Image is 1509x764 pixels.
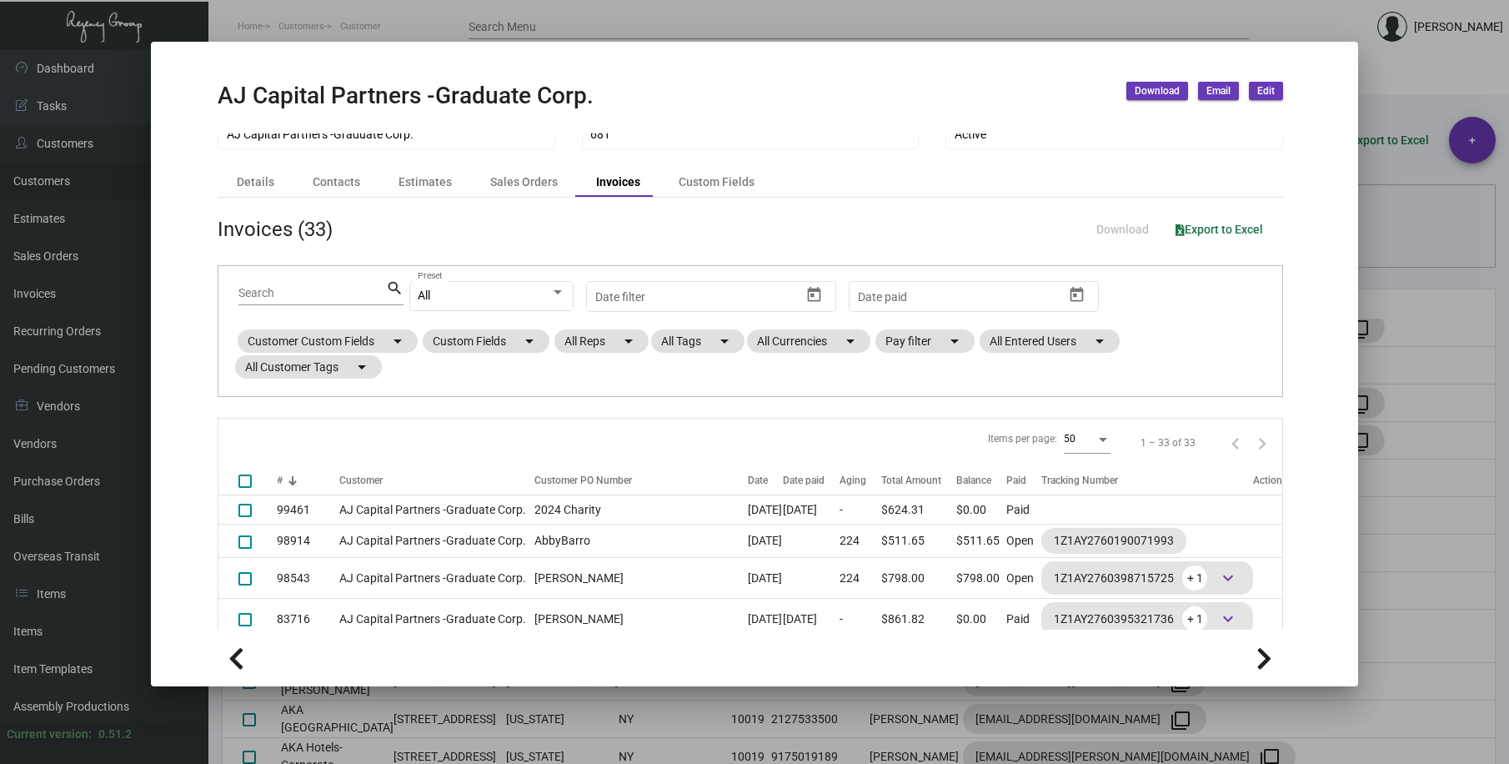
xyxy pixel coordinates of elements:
span: Edit [1257,84,1275,98]
div: Invoices [596,173,640,191]
td: AJ Capital Partners -Graduate Corp. [339,525,526,558]
mat-icon: arrow_drop_down [388,331,408,351]
div: Aging [840,473,866,488]
th: Action [1253,466,1282,495]
mat-icon: arrow_drop_down [945,331,965,351]
button: Previous page [1222,430,1249,456]
td: [DATE] [748,599,783,640]
mat-chip: All Customer Tags [235,355,382,379]
mat-chip: All Tags [651,329,744,353]
mat-chip: All Entered Users [980,329,1120,353]
mat-icon: search [386,279,404,299]
div: # [277,473,283,488]
mat-select: Items per page: [1064,434,1110,445]
div: Invoices (33) [218,214,333,244]
td: $861.82 [881,599,956,640]
div: Custom Fields [679,173,754,191]
td: $511.65 [956,525,1006,558]
mat-icon: arrow_drop_down [840,331,860,351]
td: 224 [840,525,881,558]
span: Email [1206,84,1231,98]
div: Date [748,473,783,488]
div: 1Z1AY2760398715725 [1054,565,1241,591]
div: Customer PO Number [534,473,748,488]
button: Edit [1249,82,1283,100]
mat-icon: arrow_drop_down [619,331,639,351]
div: 0.51.2 [98,726,132,743]
input: End date [924,290,1024,304]
div: Sales Orders [490,173,558,191]
td: 2024 Charity [526,495,748,525]
button: Open calendar [1064,281,1090,308]
div: Total Amount [881,473,956,488]
td: $798.00 [881,558,956,599]
div: Customer PO Number [534,473,632,488]
input: Start date [858,290,910,304]
button: Email [1198,82,1239,100]
button: Export to Excel [1162,214,1276,244]
td: $0.00 [956,495,1006,525]
div: Total Amount [881,473,941,488]
td: [PERSON_NAME] [526,599,748,640]
div: Aging [840,473,881,488]
span: + 1 [1182,565,1207,591]
td: - [840,495,881,525]
div: Tracking Number [1041,473,1253,488]
span: + 1 [1182,606,1207,631]
div: Tracking Number [1041,473,1118,488]
input: Start date [595,290,647,304]
div: 1 – 33 of 33 [1141,435,1196,450]
h2: AJ Capital Partners -Graduate Corp. [218,82,594,110]
div: Paid [1006,473,1041,488]
button: Next page [1249,430,1276,456]
td: [DATE] [783,599,840,640]
td: $511.65 [881,525,956,558]
td: $624.31 [881,495,956,525]
div: Estimates [399,173,452,191]
div: Balance [956,473,991,488]
span: Export to Excel [1176,223,1263,236]
div: Customer [339,473,526,488]
div: # [277,473,339,488]
td: [DATE] [748,525,783,558]
td: $0.00 [956,599,1006,640]
span: Active [955,128,986,141]
button: Open calendar [801,281,828,308]
div: 1Z1AY2760190071993 [1054,532,1174,550]
td: [DATE] [748,558,783,599]
span: Download [1135,84,1180,98]
mat-icon: arrow_drop_down [519,331,539,351]
span: keyboard_arrow_down [1218,568,1238,588]
mat-chip: Custom Fields [423,329,549,353]
input: End date [661,290,761,304]
mat-chip: All Currencies [747,329,870,353]
td: 98914 [277,525,339,558]
span: All [418,289,430,302]
div: Date paid [783,473,840,488]
td: 83716 [277,599,339,640]
td: AbbyBarro [526,525,748,558]
td: [DATE] [748,495,783,525]
div: Balance [956,473,1006,488]
div: Current version: [7,726,92,743]
td: AJ Capital Partners -Graduate Corp. [339,495,526,525]
td: 99461 [277,495,339,525]
div: Details [237,173,274,191]
div: Date [748,473,768,488]
td: Open [1006,558,1041,599]
div: Paid [1006,473,1026,488]
mat-icon: arrow_drop_down [1090,331,1110,351]
mat-icon: arrow_drop_down [714,331,734,351]
mat-chip: Pay filter [875,329,975,353]
td: 224 [840,558,881,599]
div: 1Z1AY2760395321736 [1054,606,1241,631]
td: AJ Capital Partners -Graduate Corp. [339,558,526,599]
td: Open [1006,525,1041,558]
button: Download [1126,82,1188,100]
div: Items per page: [988,431,1057,446]
td: Paid [1006,495,1041,525]
mat-icon: arrow_drop_down [352,357,372,377]
div: Customer [339,473,383,488]
td: Paid [1006,599,1041,640]
div: Contacts [313,173,360,191]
